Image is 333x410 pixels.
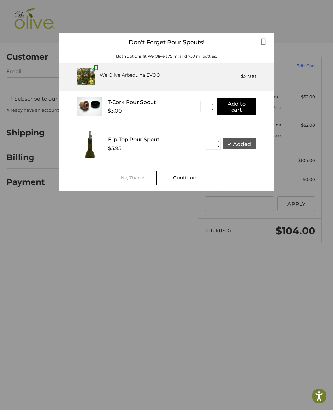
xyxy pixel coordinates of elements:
[100,72,160,78] div: We Olive Arbequina EVOO
[216,144,220,149] button: ▼
[241,73,256,80] div: $52.00
[121,175,156,180] div: No, Thanks
[108,99,200,105] div: T-Cork Pour Spout
[216,139,220,144] button: ▲
[210,102,215,107] button: ▲
[156,171,212,185] div: Continue
[77,97,102,116] img: T_Cork__22625.1711686153.233.225.jpg
[108,108,122,114] div: $3.00
[108,145,121,151] div: $5.95
[59,53,274,59] div: Both options fit We Olive 375 ml and 750 ml bottles.
[77,130,103,158] img: FTPS_bottle__43406.1705089544.233.225.jpg
[108,136,202,143] div: Flip Top Pour Spout
[217,98,256,115] button: Add to cart
[210,107,215,112] button: ▼
[223,138,256,149] button: ✔ Added
[9,10,73,15] p: We're away right now. Please check back later!
[59,33,274,52] div: Don't Forget Pour Spouts!
[75,8,83,16] button: Open LiveChat chat widget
